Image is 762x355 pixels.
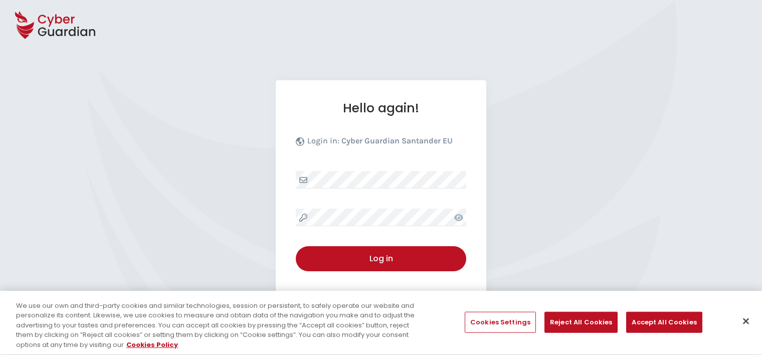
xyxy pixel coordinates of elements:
[626,312,702,333] button: Accept All Cookies
[303,253,459,265] div: Log in
[126,340,178,349] a: More information about your privacy, opens in a new tab
[307,136,453,151] p: Login in:
[296,100,466,116] h1: Hello again!
[735,310,757,332] button: Close
[465,312,536,333] button: Cookies Settings, Opens the preference center dialog
[544,312,618,333] button: Reject All Cookies
[16,301,419,350] div: We use our own and third-party cookies and similar technologies, session or persistent, to safely...
[296,246,466,271] button: Log in
[341,136,453,145] b: Cyber Guardian Santander EU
